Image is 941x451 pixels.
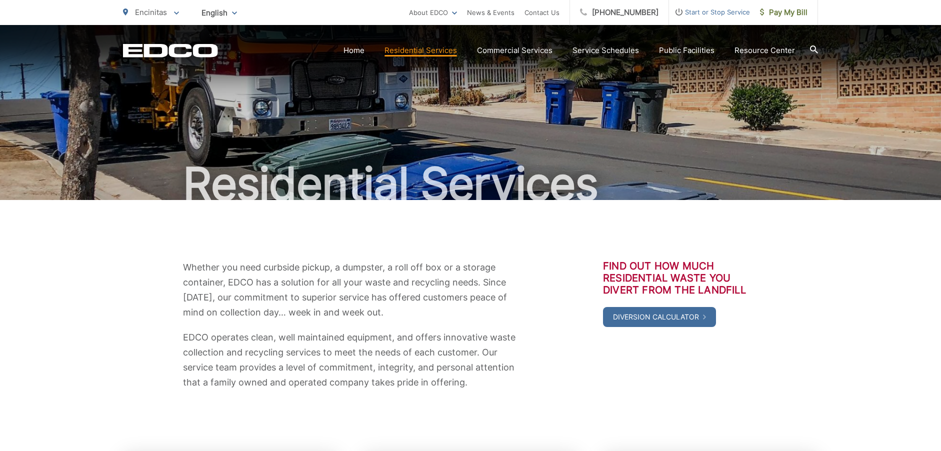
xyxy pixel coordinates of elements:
a: News & Events [467,6,514,18]
a: Residential Services [384,44,457,56]
p: EDCO operates clean, well maintained equipment, and offers innovative waste collection and recycl... [183,330,518,390]
h3: Find out how much residential waste you divert from the landfill [603,260,758,296]
a: EDCD logo. Return to the homepage. [123,43,218,57]
a: Diversion Calculator [603,307,716,327]
h1: Residential Services [123,159,818,209]
a: Service Schedules [572,44,639,56]
a: Commercial Services [477,44,552,56]
p: Whether you need curbside pickup, a dumpster, a roll off box or a storage container, EDCO has a s... [183,260,518,320]
span: English [194,4,244,21]
span: Pay My Bill [760,6,807,18]
a: About EDCO [409,6,457,18]
a: Contact Us [524,6,559,18]
a: Home [343,44,364,56]
a: Resource Center [734,44,795,56]
a: Public Facilities [659,44,714,56]
span: Encinitas [135,7,167,17]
